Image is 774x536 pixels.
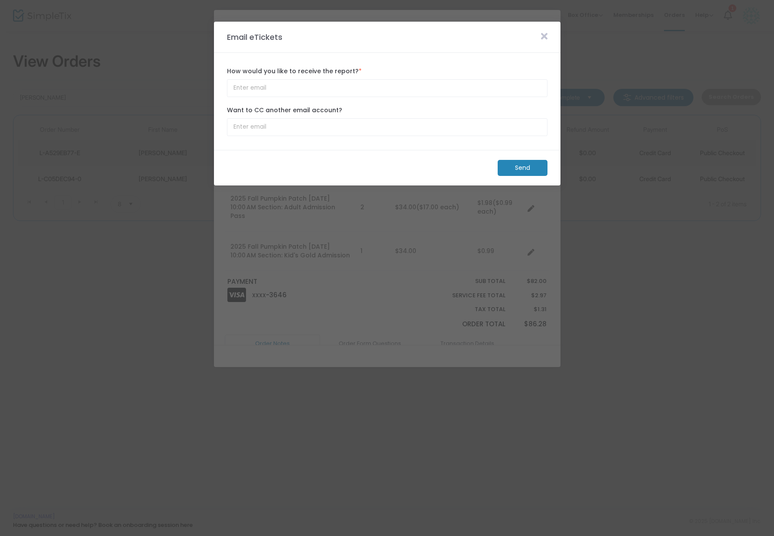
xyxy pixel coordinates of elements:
input: Enter email [227,79,547,97]
label: Want to CC another email account? [227,106,547,115]
input: Enter email [227,118,547,136]
m-button: Send [498,160,547,176]
m-panel-header: Email eTickets [214,22,560,53]
label: How would you like to receive the report? [227,67,547,76]
m-panel-title: Email eTickets [223,31,287,43]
